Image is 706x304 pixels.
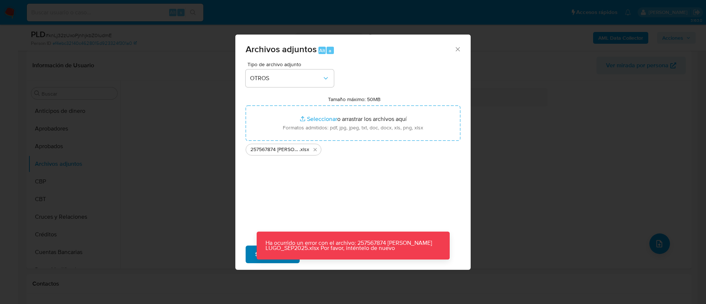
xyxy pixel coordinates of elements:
[250,75,322,82] span: OTROS
[454,46,461,52] button: Cerrar
[311,145,320,154] button: Eliminar 257567874 JUAN GERARDO GONZALEZ LUGO_SEP2025.xlsx
[319,47,325,54] span: Alt
[329,47,331,54] span: a
[246,43,317,56] span: Archivos adjuntos
[246,141,460,155] ul: Archivos seleccionados
[246,69,334,87] button: OTROS
[255,246,290,262] span: Subir archivo
[247,62,336,67] span: Tipo de archivo adjunto
[257,232,450,260] p: Ha ocurrido un error con el archivo: 257567874 [PERSON_NAME] LUGO_SEP2025.xlsx Por favor, inténte...
[250,146,299,153] span: 257567874 [PERSON_NAME] LUGO_SEP2025
[328,96,381,103] label: Tamaño máximo: 50MB
[312,246,336,262] span: Cancelar
[299,146,309,153] span: .xlsx
[246,246,300,263] button: Subir archivo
